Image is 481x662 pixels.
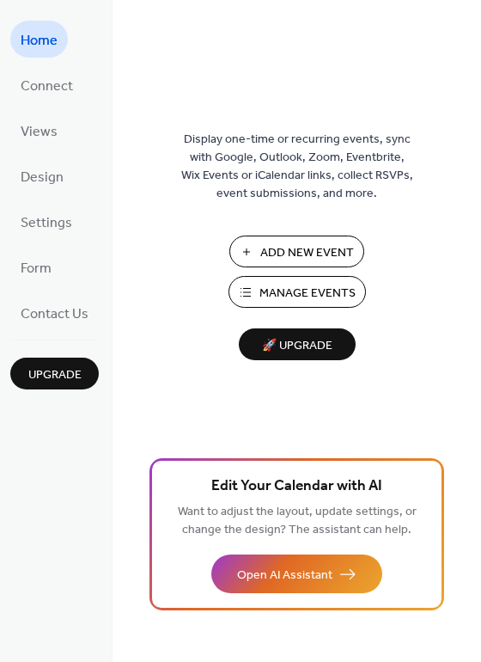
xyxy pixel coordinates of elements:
[237,567,332,585] span: Open AI Assistant
[211,555,382,593] button: Open AI Assistant
[259,285,356,303] span: Manage Events
[229,236,364,267] button: Add New Event
[10,203,82,240] a: Settings
[10,248,62,285] a: Form
[211,475,382,499] span: Edit Your Calendar with AI
[21,164,64,191] span: Design
[21,255,52,282] span: Form
[10,358,99,389] button: Upgrade
[10,21,68,58] a: Home
[260,244,354,262] span: Add New Event
[10,112,68,149] a: Views
[178,500,417,542] span: Want to adjust the layout, update settings, or change the design? The assistant can help.
[10,157,74,194] a: Design
[10,294,99,331] a: Contact Us
[21,28,58,54] span: Home
[239,328,356,360] button: 🚀 Upgrade
[249,334,345,358] span: 🚀 Upgrade
[21,73,73,100] span: Connect
[28,366,82,384] span: Upgrade
[228,276,366,308] button: Manage Events
[21,210,72,236] span: Settings
[21,119,58,145] span: Views
[21,301,88,328] span: Contact Us
[10,66,83,103] a: Connect
[181,131,413,203] span: Display one-time or recurring events, sync with Google, Outlook, Zoom, Eventbrite, Wix Events or ...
